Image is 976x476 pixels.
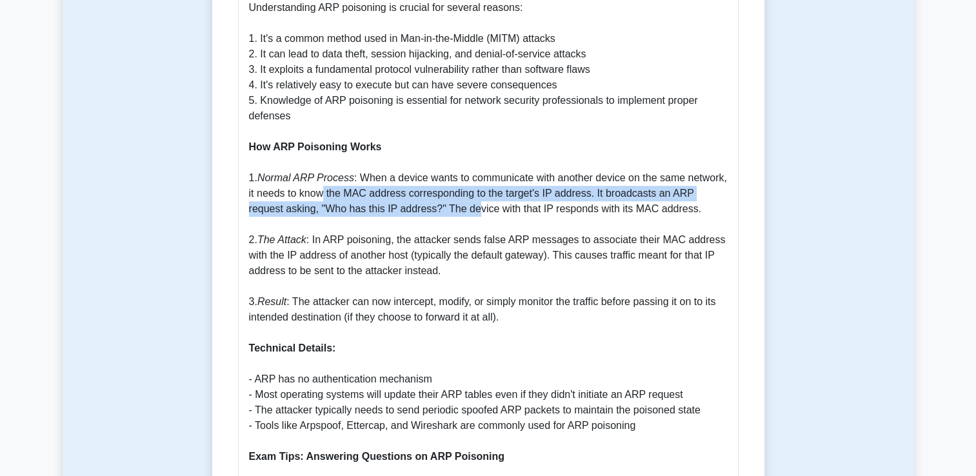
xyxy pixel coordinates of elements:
i: Result [257,296,286,307]
b: Exam Tips: Answering Questions on ARP Poisoning [249,451,505,462]
i: The Attack [257,234,306,245]
b: Technical Details: [249,342,336,353]
i: Normal ARP Process [257,172,354,183]
b: How ARP Poisoning Works [249,141,382,152]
